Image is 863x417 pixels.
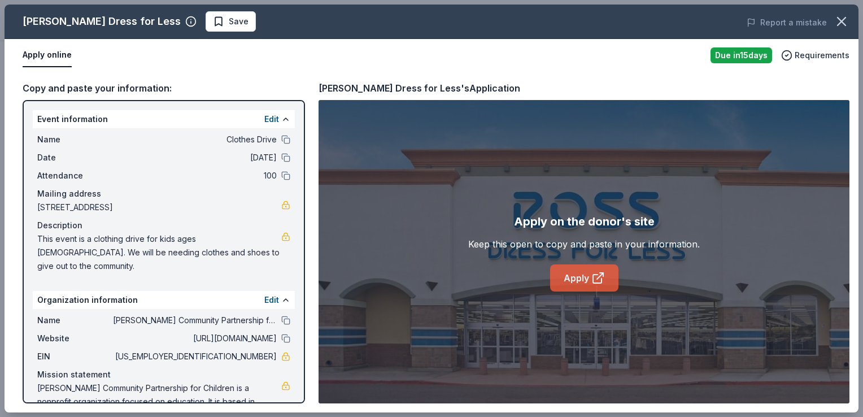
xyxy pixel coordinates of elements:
button: Apply online [23,44,72,67]
span: Website [37,332,113,345]
span: [DATE] [113,151,277,164]
span: [STREET_ADDRESS] [37,201,281,214]
span: [URL][DOMAIN_NAME] [113,332,277,345]
span: Name [37,133,113,146]
div: Event information [33,110,295,128]
div: Copy and paste your information: [23,81,305,95]
span: This event is a clothing drive for kids ages [DEMOGRAPHIC_DATA]. We will be needing clothes and s... [37,232,281,273]
span: [PERSON_NAME] Community Partnership for Children [113,314,277,327]
span: Name [37,314,113,327]
span: [US_EMPLOYER_IDENTIFICATION_NUMBER] [113,350,277,363]
button: Requirements [781,49,849,62]
div: Organization information [33,291,295,309]
span: 100 [113,169,277,183]
div: Mailing address [37,187,290,201]
div: [PERSON_NAME] Dress for Less's Application [319,81,520,95]
div: Mission statement [37,368,290,381]
div: Due in 15 days [711,47,772,63]
span: EIN [37,350,113,363]
div: Keep this open to copy and paste in your information. [468,237,700,251]
span: Attendance [37,169,113,183]
div: [PERSON_NAME] Dress for Less [23,12,181,31]
span: Clothes Drive [113,133,277,146]
div: Apply on the donor's site [514,212,655,231]
a: Apply [550,264,618,292]
button: Edit [264,293,279,307]
div: Description [37,219,290,232]
button: Report a mistake [747,16,827,29]
button: Save [206,11,256,32]
button: Edit [264,112,279,126]
span: Requirements [795,49,849,62]
span: Save [229,15,249,28]
span: Date [37,151,113,164]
